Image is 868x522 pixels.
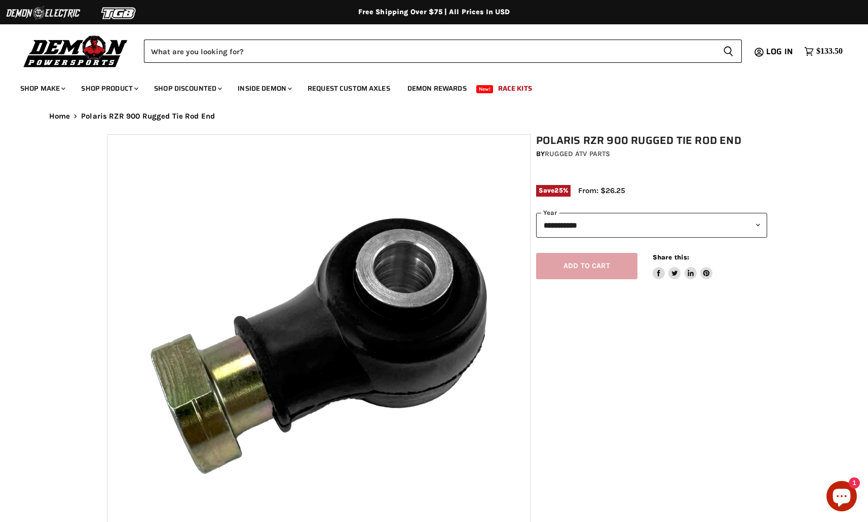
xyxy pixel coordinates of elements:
[13,74,840,99] ul: Main menu
[653,253,713,280] aside: Share this:
[5,4,81,23] img: Demon Electric Logo 2
[49,112,70,121] a: Home
[20,33,131,69] img: Demon Powersports
[29,112,840,121] nav: Breadcrumbs
[545,150,610,158] a: Rugged ATV Parts
[536,213,767,238] select: year
[536,185,571,196] span: Save %
[653,253,689,261] span: Share this:
[762,47,799,56] a: Log in
[536,134,767,147] h1: Polaris RZR 900 Rugged Tie Rod End
[73,78,144,99] a: Shop Product
[400,78,474,99] a: Demon Rewards
[536,148,767,160] div: by
[823,481,860,514] inbox-online-store-chat: Shopify online store chat
[81,112,215,121] span: Polaris RZR 900 Rugged Tie Rod End
[490,78,540,99] a: Race Kits
[144,40,715,63] input: Search
[230,78,298,99] a: Inside Demon
[146,78,228,99] a: Shop Discounted
[799,44,848,59] a: $133.50
[578,186,625,195] span: From: $26.25
[13,78,71,99] a: Shop Make
[300,78,398,99] a: Request Custom Axles
[144,40,742,63] form: Product
[476,85,494,93] span: New!
[81,4,157,23] img: TGB Logo 2
[766,45,793,58] span: Log in
[816,47,843,56] span: $133.50
[554,187,562,194] span: 25
[29,8,840,17] div: Free Shipping Over $75 | All Prices In USD
[715,40,742,63] button: Search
